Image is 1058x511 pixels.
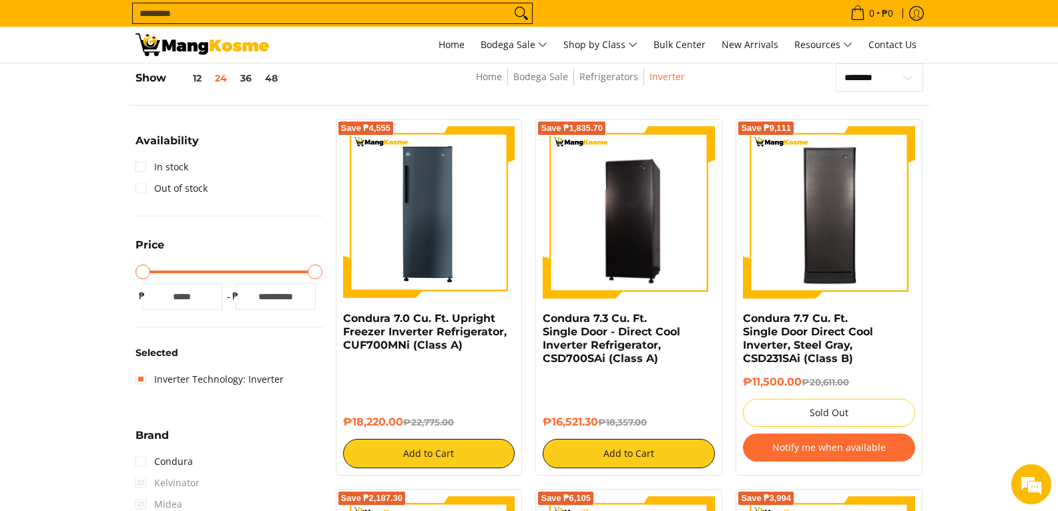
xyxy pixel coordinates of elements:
h5: Show [136,71,284,85]
span: • [846,6,897,21]
span: Kelvinator [136,472,200,494]
span: New Arrivals [722,38,778,51]
span: Save ₱2,187.30 [341,494,403,502]
span: Home [439,38,465,51]
a: Contact Us [862,27,923,63]
a: Bodega Sale [474,27,554,63]
a: Refrigerators [579,70,638,83]
span: Bulk Center [653,38,706,51]
span: Save ₱3,994 [741,494,791,502]
h6: ₱18,220.00 [343,415,515,429]
summary: Open [136,430,169,451]
span: Price [136,240,164,250]
span: ₱ [229,289,242,303]
span: Save ₱6,105 [541,494,591,502]
img: Bodega Sale Refrigerator l Mang Kosme: Home Appliances Warehouse Sale [136,33,269,56]
button: 48 [258,73,284,83]
summary: Open [136,240,164,261]
a: Home [476,70,502,83]
a: Condura 7.7 Cu. Ft. Single Door Direct Cool Inverter, Steel Gray, CSD231SAi (Class B) [743,312,873,365]
a: Shop by Class [557,27,644,63]
span: Resources [794,37,852,53]
button: Add to Cart [343,439,515,468]
nav: Breadcrumbs [384,69,777,99]
span: Shop by Class [563,37,637,53]
span: Availability [136,136,199,146]
h6: ₱16,521.30 [543,415,715,429]
span: Save ₱1,835.70 [541,124,603,132]
div: Chat with us now [69,75,224,92]
img: Condura 7.3 Cu. Ft. Single Door - Direct Cool Inverter Refrigerator, CSD700SAi (Class A) [543,128,715,297]
button: Sold Out [743,399,915,427]
div: Minimize live chat window [219,7,251,39]
button: 24 [208,73,234,83]
del: ₱20,611.00 [802,377,849,387]
a: Bodega Sale [513,70,568,83]
span: Save ₱4,555 [341,124,391,132]
a: Condura [136,451,193,472]
span: Bodega Sale [481,37,547,53]
span: ₱ [136,289,149,303]
img: Condura 7.7 Cu. Ft. Single Door Direct Cool Inverter, Steel Gray, CSD231SAi (Class B) [743,128,915,297]
a: Out of stock [136,178,208,199]
del: ₱18,357.00 [598,417,647,428]
span: Inverter [649,69,685,86]
nav: Main Menu [282,27,923,63]
button: 36 [234,73,258,83]
h6: ₱11,500.00 [743,375,915,389]
h6: Selected [136,347,322,359]
a: Bulk Center [647,27,712,63]
del: ₱22,775.00 [403,417,454,428]
button: Add to Cart [543,439,715,468]
button: Notify me when available [743,434,915,462]
button: Search [511,3,532,23]
span: Brand [136,430,169,441]
span: 0 [867,9,876,18]
a: Condura 7.0 Cu. Ft. Upright Freezer Inverter Refrigerator, CUF700MNi (Class A) [343,312,507,351]
a: Inverter Technology: Inverter [136,369,284,390]
summary: Open [136,136,199,156]
span: Contact Us [868,38,916,51]
a: Resources [788,27,859,63]
button: 12 [166,73,208,83]
span: ₱0 [880,9,895,18]
textarea: Type your message and hit 'Enter' [7,365,254,411]
a: Condura 7.3 Cu. Ft. Single Door - Direct Cool Inverter Refrigerator, CSD700SAi (Class A) [543,312,680,365]
a: New Arrivals [715,27,785,63]
a: In stock [136,156,188,178]
a: Home [432,27,471,63]
span: Save ₱9,111 [741,124,791,132]
img: Condura 7.0 Cu. Ft. Upright Freezer Inverter Refrigerator, CUF700MNi (Class A) [343,126,515,299]
span: We're online! [77,168,184,303]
